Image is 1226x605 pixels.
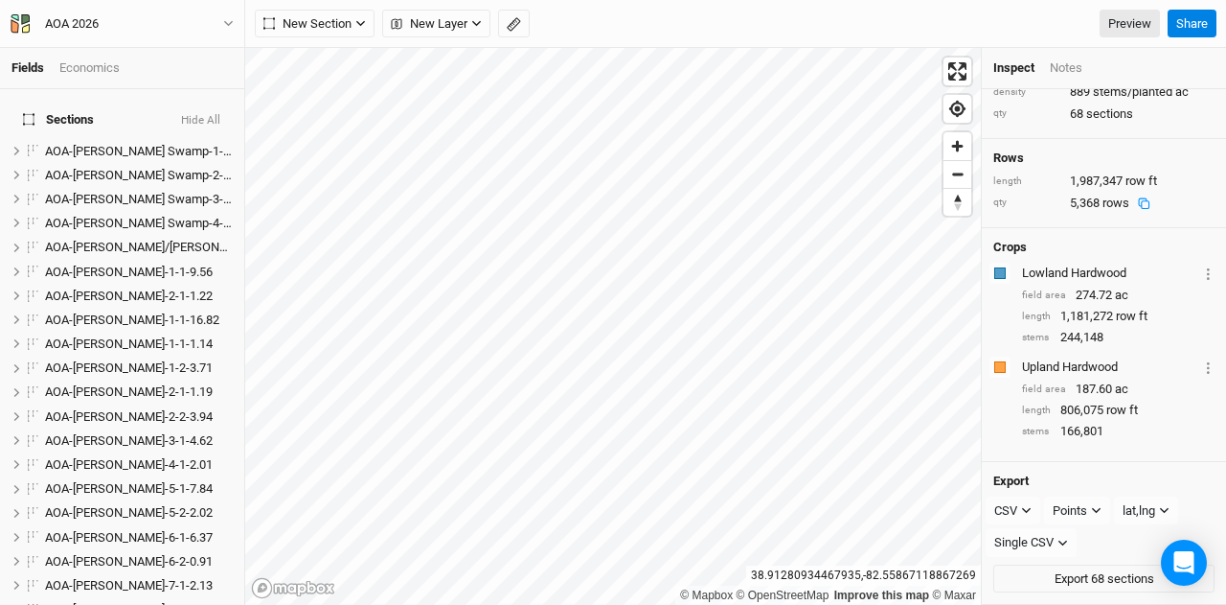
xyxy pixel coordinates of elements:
[45,505,233,521] div: AOA-Genevieve Jones-5-2-2.02
[1022,287,1215,304] div: 274.72
[45,554,213,569] span: AOA-[PERSON_NAME]-6-2-0.91
[45,289,213,303] span: AOA-[PERSON_NAME]-2-1-1.22
[45,313,233,328] div: AOA-Elick-1-1-16.82
[45,505,213,520] span: AOA-[PERSON_NAME]-5-2-2.02
[45,481,233,497] div: AOA-Genevieve Jones-5-1-7.84
[986,528,1077,557] button: Single CSV
[994,533,1054,552] div: Single CSV
[993,151,1215,166] h4: Rows
[1106,402,1138,419] span: row ft
[180,114,221,128] button: Hide All
[45,433,213,448] span: AOA-[PERSON_NAME]-3-1-4.62
[45,192,233,207] div: AOA-Cackley Swamp-3-1-1.2
[263,14,352,34] span: New Section
[1086,105,1133,123] span: sections
[45,168,233,183] div: AOA-Cackley Swamp-2-1-5.80
[993,565,1215,593] button: Export 68 sections
[1115,287,1128,304] span: ac
[943,160,971,188] button: Zoom out
[45,530,213,545] span: AOA-[PERSON_NAME]-6-1-6.37
[993,175,1060,189] div: length
[45,192,250,206] span: AOA-[PERSON_NAME] Swamp-3-1-1.2
[1022,404,1051,418] div: length
[737,589,829,602] a: OpenStreetMap
[1100,10,1160,38] a: Preview
[45,481,213,496] span: AOA-[PERSON_NAME]-5-1-7.84
[45,313,219,327] span: AOA-[PERSON_NAME]-1-1-16.82
[1125,173,1157,190] span: row ft
[1168,10,1216,38] button: Share
[45,409,233,425] div: AOA-Genevieve Jones-2-2-3.94
[1053,501,1087,521] div: Points
[943,161,971,188] span: Zoom out
[1102,196,1129,210] span: rows
[45,433,233,449] div: AOA-Genevieve Jones-3-1-4.62
[1093,83,1189,101] span: stems/planted ac
[1202,356,1215,378] button: Crop Usage
[45,457,213,472] span: AOA-[PERSON_NAME]-4-1-2.01
[1022,383,1066,397] div: field area
[1050,59,1082,77] div: Notes
[391,14,467,34] span: New Layer
[993,173,1215,190] div: 1,987,347
[1022,425,1051,439] div: stems
[45,337,233,352] div: AOA-Genevieve Jones-1-1-1.14
[943,58,971,85] button: Enter fullscreen
[45,578,213,593] span: AOA-[PERSON_NAME]-7-1-2.13
[10,13,235,35] button: AOA 2026
[746,566,981,586] div: 38.91280934467935 , -82.55867118867269
[1022,289,1066,303] div: field area
[45,457,233,473] div: AOA-Genevieve Jones-4-1-2.01
[943,189,971,216] span: Reset bearing to north
[993,106,1060,121] div: qty
[1161,540,1207,586] div: Open Intercom Messenger
[382,10,490,38] button: New Layer
[1022,359,1198,376] div: Upland Hardwood
[45,384,233,400] div: AOA-Genevieve Jones-2-1-1.19
[251,577,335,599] a: Mapbox logo
[1116,308,1147,325] span: row ft
[993,59,1034,77] div: Inspect
[1115,381,1128,398] span: ac
[1114,497,1178,525] button: lat,lng
[1022,310,1051,324] div: length
[1022,423,1215,440] div: 166,801
[1129,197,1159,211] button: Copy
[45,289,233,304] div: AOA-Darby Oaks-2-1-1.22
[45,265,213,279] span: AOA-[PERSON_NAME]-1-1-9.56
[993,474,1215,489] h4: Export
[45,578,233,593] div: AOA-Genevieve Jones-7-1-2.13
[1070,195,1159,212] div: 5,368
[943,95,971,123] span: Find my location
[943,132,971,160] button: Zoom in
[45,144,233,159] div: AOA-Cackley Swamp-1-1-4.08
[1022,265,1198,282] div: Lowland Hardwood
[45,216,257,230] span: AOA-[PERSON_NAME] Swamp-4-1-8.54
[245,48,981,605] canvas: Map
[993,240,1027,255] h4: Crops
[45,361,233,376] div: AOA-Genevieve Jones-1-2-3.71
[23,112,94,128] span: Sections
[45,265,233,280] div: AOA-Darby Oaks-1-1-9.56
[1202,262,1215,284] button: Crop Usage
[1044,497,1110,525] button: Points
[45,337,213,351] span: AOA-[PERSON_NAME]-1-1-1.14
[943,188,971,216] button: Reset bearing to north
[932,589,976,602] a: Maxar
[993,83,1215,101] div: 889
[45,361,213,375] span: AOA-[PERSON_NAME]-1-2-3.71
[45,240,233,255] div: AOA-Cossin/Kreisel-1-1-18.70
[834,589,929,602] a: Improve this map
[1022,331,1051,345] div: stems
[994,501,1017,521] div: CSV
[45,384,213,399] span: AOA-[PERSON_NAME]-2-1-1.19
[45,240,316,254] span: AOA-[PERSON_NAME]/[PERSON_NAME]-1-1-18.70
[1022,381,1215,398] div: 187.60
[45,216,233,231] div: AOA-Cackley Swamp-4-1-8.54
[11,60,44,75] a: Fields
[45,530,233,546] div: AOA-Genevieve Jones-6-1-6.37
[45,168,257,182] span: AOA-[PERSON_NAME] Swamp-2-1-5.80
[993,85,1060,100] div: density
